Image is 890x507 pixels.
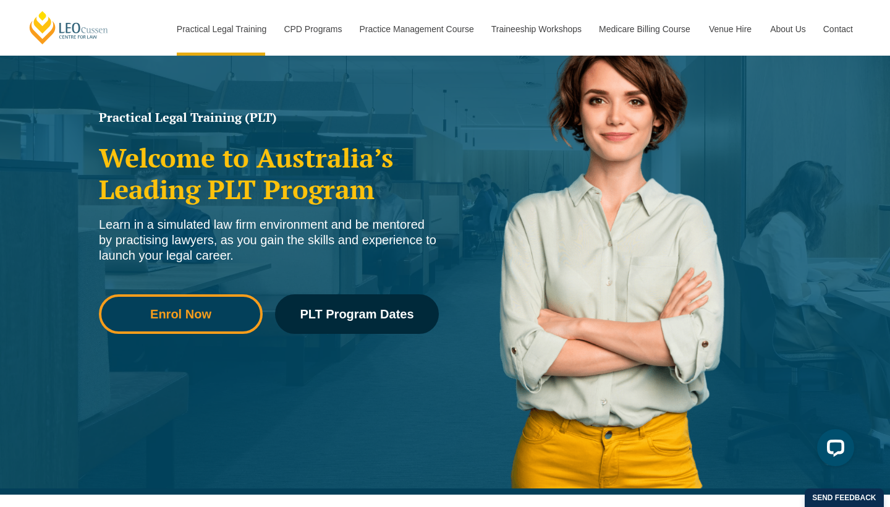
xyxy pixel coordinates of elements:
a: PLT Program Dates [275,294,439,334]
iframe: LiveChat chat widget [807,424,859,476]
span: Enrol Now [150,308,211,320]
h2: Welcome to Australia’s Leading PLT Program [99,142,439,205]
a: Venue Hire [700,2,761,56]
a: About Us [761,2,814,56]
a: Traineeship Workshops [482,2,590,56]
a: Practical Legal Training [167,2,275,56]
a: Medicare Billing Course [590,2,700,56]
a: CPD Programs [274,2,350,56]
a: Enrol Now [99,294,263,334]
div: Learn in a simulated law firm environment and be mentored by practising lawyers, as you gain the ... [99,217,439,263]
span: PLT Program Dates [300,308,413,320]
a: [PERSON_NAME] Centre for Law [28,10,110,45]
a: Practice Management Course [350,2,482,56]
h1: Practical Legal Training (PLT) [99,111,439,124]
a: Contact [814,2,862,56]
